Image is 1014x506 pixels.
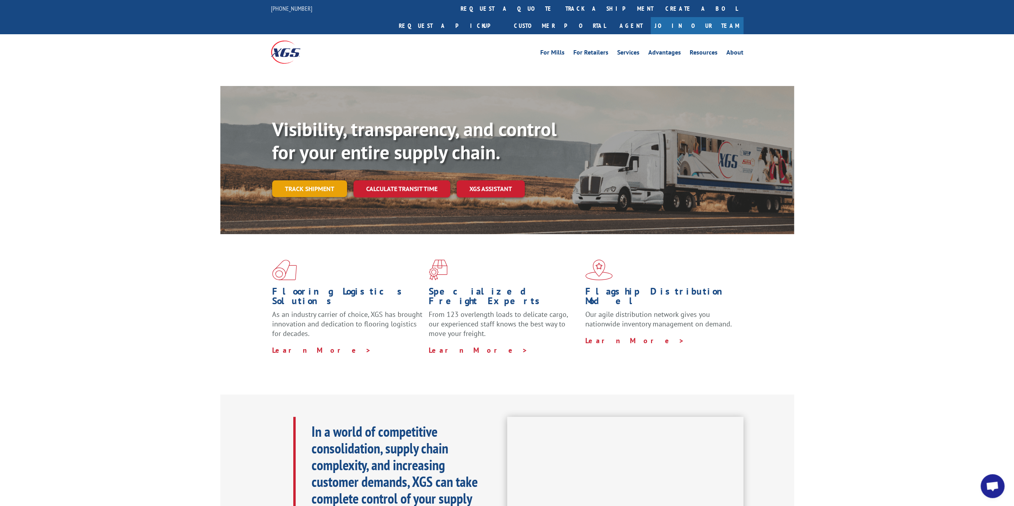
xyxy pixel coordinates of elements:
[540,49,565,58] a: For Mills
[353,180,450,197] a: Calculate transit time
[585,287,736,310] h1: Flagship Distribution Model
[508,17,612,34] a: Customer Portal
[272,310,422,338] span: As an industry carrier of choice, XGS has brought innovation and dedication to flooring logistics...
[690,49,718,58] a: Resources
[271,4,312,12] a: [PHONE_NUMBER]
[726,49,743,58] a: About
[612,17,651,34] a: Agent
[648,49,681,58] a: Advantages
[429,260,447,280] img: xgs-icon-focused-on-flooring-red
[573,49,608,58] a: For Retailers
[981,474,1004,498] div: Open chat
[457,180,525,197] a: XGS ASSISTANT
[585,310,732,328] span: Our agile distribution network gives you nationwide inventory management on demand.
[429,346,528,355] a: Learn More >
[393,17,508,34] a: Request a pickup
[585,260,613,280] img: xgs-icon-flagship-distribution-model-red
[272,346,371,355] a: Learn More >
[651,17,743,34] a: Join Our Team
[429,310,579,345] p: From 123 overlength loads to delicate cargo, our experienced staff knows the best way to move you...
[272,117,557,164] b: Visibility, transparency, and control for your entire supply chain.
[272,260,297,280] img: xgs-icon-total-supply-chain-intelligence-red
[429,287,579,310] h1: Specialized Freight Experts
[272,287,423,310] h1: Flooring Logistics Solutions
[272,180,347,197] a: Track shipment
[617,49,639,58] a: Services
[585,336,684,345] a: Learn More >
